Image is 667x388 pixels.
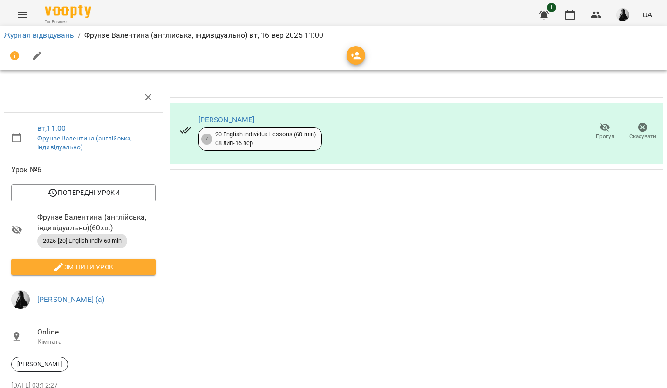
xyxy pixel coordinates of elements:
[215,130,316,147] div: 20 English individual lessons (60 min) 08 лип - 16 вер
[198,115,255,124] a: [PERSON_NAME]
[37,295,105,304] a: [PERSON_NAME] (а)
[19,261,148,273] span: Змінити урок
[45,5,91,18] img: Voopty Logo
[616,8,629,21] img: a8a45f5fed8cd6bfe970c81335813bd9.jpg
[37,124,66,133] a: вт , 11:00
[586,119,624,145] button: Прогул
[642,10,652,20] span: UA
[11,184,156,201] button: Попередні уроки
[45,19,91,25] span: For Business
[11,4,34,26] button: Menu
[37,237,127,245] span: 2025 [20] English Indiv 60 min
[624,119,661,145] button: Скасувати
[37,212,156,234] span: Фрунзе Валентина (англійська, індивідуально) ( 60 хв. )
[629,133,656,140] span: Скасувати
[11,259,156,275] button: Змінити урок
[11,357,68,372] div: [PERSON_NAME]
[11,164,156,175] span: Урок №6
[78,30,81,41] li: /
[639,6,656,23] button: UA
[4,30,663,41] nav: breadcrumb
[37,327,156,338] span: Online
[11,290,30,309] img: a8a45f5fed8cd6bfe970c81335813bd9.jpg
[37,134,132,151] a: Фрунзе Валентина (англійська, індивідуально)
[4,31,74,40] a: Журнал відвідувань
[12,360,68,368] span: [PERSON_NAME]
[596,133,614,140] span: Прогул
[84,30,324,41] p: Фрунзе Валентина (англійська, індивідуально) вт, 16 вер 2025 11:00
[37,337,156,347] p: Кімната
[201,134,212,145] div: 7
[547,3,556,12] span: 1
[19,187,148,198] span: Попередні уроки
